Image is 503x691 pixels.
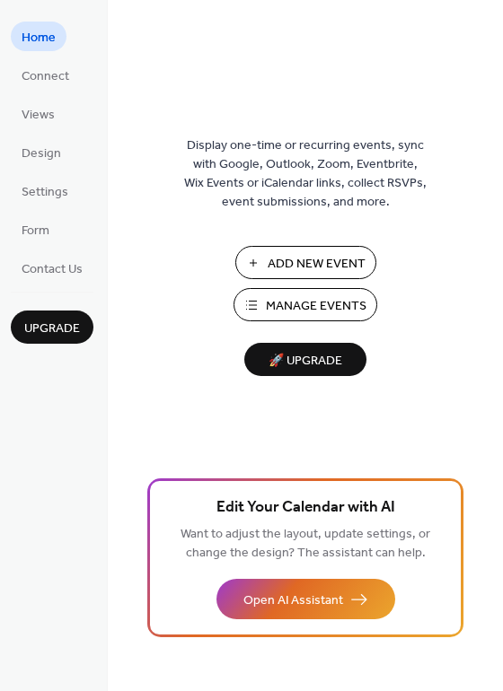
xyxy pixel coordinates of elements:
[11,311,93,344] button: Upgrade
[216,495,395,520] span: Edit Your Calendar with AI
[181,522,430,565] span: Want to adjust the layout, update settings, or change the design? The assistant can help.
[255,349,356,373] span: 🚀 Upgrade
[22,183,68,202] span: Settings
[11,60,80,90] a: Connect
[24,319,80,338] span: Upgrade
[11,22,66,51] a: Home
[22,106,55,125] span: Views
[22,29,56,48] span: Home
[184,136,427,212] span: Display one-time or recurring events, sync with Google, Outlook, Zoom, Eventbrite, Wix Events or ...
[11,137,72,167] a: Design
[22,67,69,86] span: Connect
[244,343,366,376] button: 🚀 Upgrade
[11,253,93,283] a: Contact Us
[234,288,377,321] button: Manage Events
[243,591,343,610] span: Open AI Assistant
[22,260,83,279] span: Contact Us
[11,99,66,128] a: Views
[266,297,366,316] span: Manage Events
[22,144,61,163] span: Design
[235,246,376,279] button: Add New Event
[11,214,60,244] a: Form
[216,579,395,619] button: Open AI Assistant
[11,176,79,206] a: Settings
[268,255,366,274] span: Add New Event
[22,222,49,241] span: Form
